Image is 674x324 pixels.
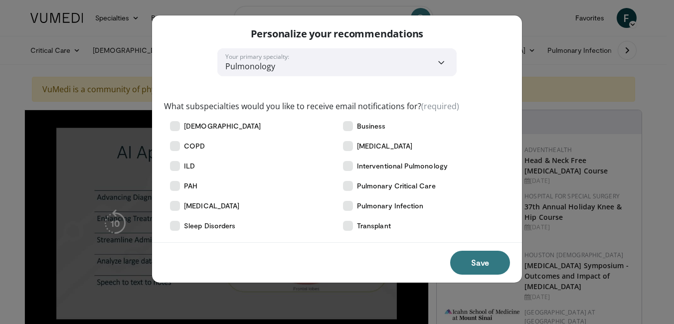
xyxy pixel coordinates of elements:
span: PAH [184,181,197,191]
span: Transplant [357,221,391,231]
span: COPD [184,141,205,151]
span: (required) [421,101,459,112]
p: Personalize your recommendations [251,27,424,40]
button: Save [450,251,510,275]
label: What subspecialties would you like to receive email notifications for? [164,100,459,112]
span: Interventional Pulmonology [357,161,448,171]
span: Pulmonary Infection [357,201,423,211]
span: Business [357,121,386,131]
span: Pulmonary Critical Care [357,181,436,191]
span: [MEDICAL_DATA] [184,201,239,211]
span: Sleep Disorders [184,221,235,231]
span: ILD [184,161,195,171]
span: [MEDICAL_DATA] [357,141,412,151]
span: [DEMOGRAPHIC_DATA] [184,121,261,131]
